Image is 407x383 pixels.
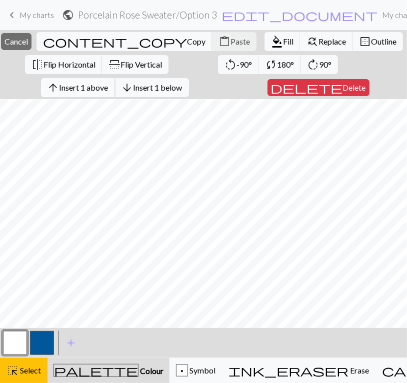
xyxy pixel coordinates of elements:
[371,37,396,46] span: Outline
[102,55,168,74] button: Flip Vertical
[359,35,371,49] span: border_outer
[121,81,133,95] span: arrow_downward
[176,365,187,377] div: p
[343,83,366,92] span: Delete
[228,363,348,377] span: ink_eraser
[264,32,300,51] button: Fill
[133,83,182,92] span: Insert 1 below
[218,55,259,74] button: -90°
[115,78,189,97] button: Insert 1 below
[236,60,252,69] span: -90°
[41,78,115,97] button: Insert 1 above
[306,35,318,49] span: find_replace
[352,32,403,51] button: Outline
[4,37,28,46] span: Cancel
[6,7,54,24] a: My charts
[18,365,41,375] span: Select
[19,10,54,20] span: My charts
[31,58,43,72] span: flip
[54,363,138,377] span: palette
[188,365,215,375] span: Symbol
[271,35,283,49] span: format_color_fill
[169,358,222,383] button: p Symbol
[62,8,74,22] span: public
[43,60,95,69] span: Flip Horizontal
[307,58,319,72] span: rotate_right
[319,60,331,69] span: 90°
[6,363,18,377] span: highlight_alt
[59,83,108,92] span: Insert 1 above
[78,9,217,21] h2: Porcelain Rose Sweater / Option 3
[1,33,31,50] button: Cancel
[25,55,102,74] button: Flip Horizontal
[300,55,338,74] button: 90°
[265,58,277,72] span: sync
[283,37,293,46] span: Fill
[43,35,187,49] span: content_copy
[224,58,236,72] span: rotate_left
[267,79,369,96] button: Delete
[120,60,162,69] span: Flip Vertical
[47,358,169,383] button: Colour
[318,37,346,46] span: Replace
[187,37,205,46] span: Copy
[271,81,343,95] span: delete
[36,32,212,51] button: Copy
[348,365,369,375] span: Erase
[47,81,59,95] span: arrow_upward
[107,59,121,71] span: flip
[138,366,163,375] span: Colour
[221,8,377,22] span: edit_document
[222,358,375,383] button: Erase
[65,336,77,350] span: add
[277,60,294,69] span: 180°
[300,32,353,51] button: Replace
[6,8,18,22] span: keyboard_arrow_left
[258,55,301,74] button: 180°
